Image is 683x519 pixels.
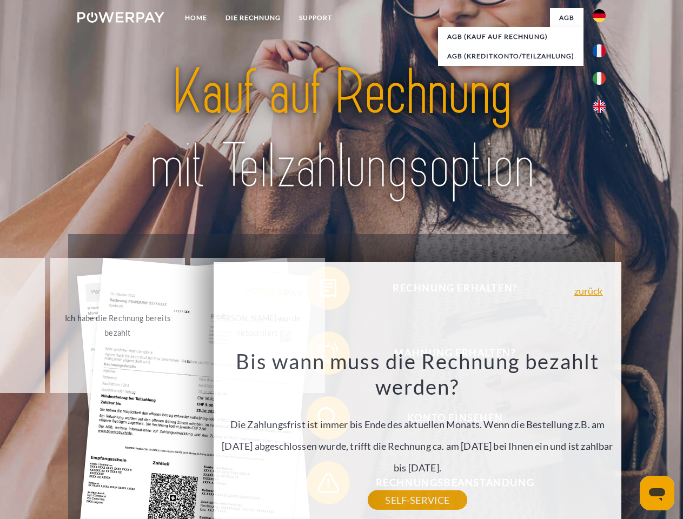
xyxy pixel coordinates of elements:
a: DIE RECHNUNG [216,8,290,28]
img: fr [593,44,606,57]
a: zurück [574,286,603,296]
a: Home [176,8,216,28]
h3: Bis wann muss die Rechnung bezahlt werden? [220,348,615,400]
a: SUPPORT [290,8,341,28]
div: Die Zahlungsfrist ist immer bis Ende des aktuellen Monats. Wenn die Bestellung z.B. am [DATE] abg... [220,348,615,500]
img: logo-powerpay-white.svg [77,12,164,23]
img: title-powerpay_de.svg [103,52,580,207]
img: it [593,72,606,85]
img: de [593,9,606,22]
div: Ich habe die Rechnung bereits bezahlt [57,311,178,340]
img: en [593,100,606,113]
a: AGB (Kauf auf Rechnung) [438,27,583,46]
a: agb [550,8,583,28]
div: [PERSON_NAME] wurde retourniert [197,311,319,340]
a: SELF-SERVICE [368,490,467,510]
iframe: Schaltfläche zum Öffnen des Messaging-Fensters [640,476,674,510]
a: AGB (Kreditkonto/Teilzahlung) [438,46,583,66]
